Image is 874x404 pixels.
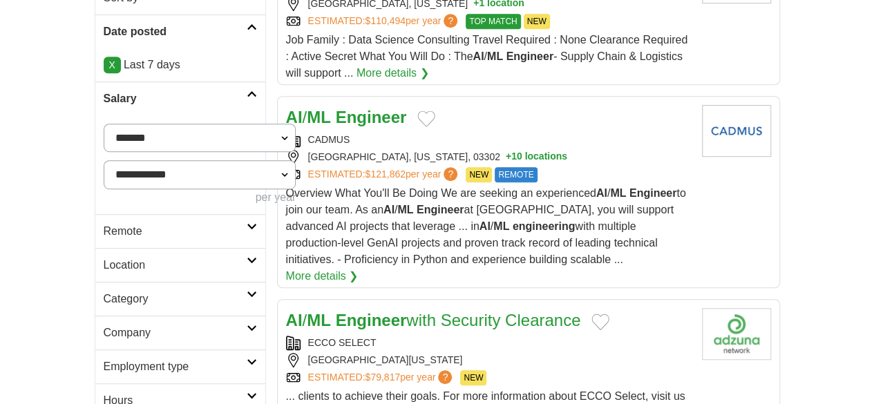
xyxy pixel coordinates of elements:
span: ? [438,370,452,384]
span: $110,494 [365,15,405,26]
p: Last 7 days [104,57,257,73]
a: More details ❯ [286,268,359,285]
img: Company logo [702,308,771,360]
strong: ML [307,311,331,329]
strong: AI [479,220,491,232]
a: Date posted [95,15,265,48]
strong: ML [307,108,331,126]
span: $79,817 [365,372,400,383]
h2: Category [104,291,247,307]
span: NEW [460,370,486,385]
h2: Date posted [104,23,247,40]
img: Cadmus logo [702,105,771,157]
strong: AI [286,108,303,126]
a: Company [95,316,265,349]
h2: Location [104,257,247,273]
strong: AI [473,50,484,62]
strong: AI [596,187,607,199]
strong: AI [286,311,303,329]
span: + [506,150,511,164]
button: Add to favorite jobs [417,110,435,127]
span: ? [444,14,457,28]
span: Overview What You'll Be Doing We are seeking an experienced / to join our team. As an / at [GEOGR... [286,187,686,265]
h2: Salary [104,90,247,107]
div: [GEOGRAPHIC_DATA], [US_STATE], 03302 [286,150,691,164]
strong: Engineer [336,311,407,329]
a: X [104,57,121,73]
strong: ML [493,220,509,232]
span: REMOTE [495,167,537,182]
a: Remote [95,214,265,248]
a: AI/ML Engineer [286,108,407,126]
span: Job Family : Data Science Consulting Travel Required : None Clearance Required : Active Secret Wh... [286,34,688,79]
a: Category [95,282,265,316]
span: $121,862 [365,169,405,180]
strong: ML [487,50,503,62]
button: +10 locations [506,150,567,164]
strong: engineering [513,220,576,232]
a: CADMUS [308,134,350,145]
h2: Remote [104,223,247,240]
strong: Engineer [336,108,407,126]
div: per year [104,189,296,206]
a: Employment type [95,349,265,383]
strong: AI [383,204,395,215]
button: Add to favorite jobs [591,314,609,330]
a: Salary [95,81,265,115]
strong: Engineer [506,50,553,62]
strong: Engineer [417,204,464,215]
strong: Engineer [629,187,676,199]
div: [GEOGRAPHIC_DATA][US_STATE] [286,353,691,367]
div: ECCO SELECT [286,336,691,350]
span: NEW [524,14,550,29]
span: ? [444,167,457,181]
strong: ML [397,204,413,215]
h2: Company [104,325,247,341]
span: TOP MATCH [466,14,520,29]
a: AI/ML Engineerwith Security Clearance [286,311,581,329]
span: NEW [466,167,492,182]
a: ESTIMATED:$79,817per year? [308,370,455,385]
a: ESTIMATED:$110,494per year? [308,14,461,29]
h2: Employment type [104,358,247,375]
a: ESTIMATED:$121,862per year? [308,167,461,182]
a: Location [95,248,265,282]
a: More details ❯ [357,65,429,81]
strong: ML [610,187,626,199]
